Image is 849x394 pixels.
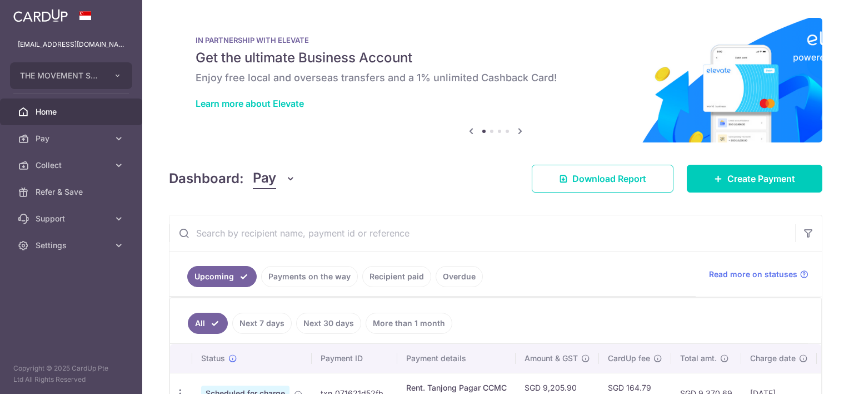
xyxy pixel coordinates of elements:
img: CardUp [13,9,68,22]
span: Total amt. [680,353,717,364]
button: Pay [253,168,296,189]
div: Rent. Tanjong Pagar CCMC [406,382,507,393]
span: Download Report [572,172,646,185]
h5: Get the ultimate Business Account [196,49,796,67]
input: Search by recipient name, payment id or reference [169,215,795,251]
span: Pay [253,168,276,189]
p: [EMAIL_ADDRESS][DOMAIN_NAME] [18,39,124,50]
a: Learn more about Elevate [196,98,304,109]
p: IN PARTNERSHIP WITH ELEVATE [196,36,796,45]
a: Overdue [436,266,483,287]
a: Upcoming [187,266,257,287]
th: Payment details [397,344,516,373]
span: THE MOVEMENT STUDIO PTE. LTD. [20,70,102,81]
span: Home [36,106,109,117]
th: Payment ID [312,344,397,373]
a: Payments on the way [261,266,358,287]
span: Settings [36,240,109,251]
span: Collect [36,160,109,171]
a: More than 1 month [366,313,452,334]
a: Create Payment [687,165,822,193]
a: Read more on statuses [709,269,808,280]
a: Next 7 days [232,313,292,334]
span: Support [36,213,109,224]
span: Create Payment [727,172,795,185]
span: Read more on statuses [709,269,797,280]
span: Refer & Save [36,186,109,198]
span: CardUp fee [608,353,650,364]
h6: Enjoy free local and overseas transfers and a 1% unlimited Cashback Card! [196,71,796,85]
span: Charge date [750,353,796,364]
a: Next 30 days [296,313,361,334]
img: Renovation banner [169,18,822,142]
button: THE MOVEMENT STUDIO PTE. LTD. [10,62,132,89]
a: Recipient paid [362,266,431,287]
span: Amount & GST [525,353,578,364]
h4: Dashboard: [169,169,244,189]
span: Status [201,353,225,364]
span: Pay [36,133,109,144]
a: All [188,313,228,334]
a: Download Report [532,165,673,193]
